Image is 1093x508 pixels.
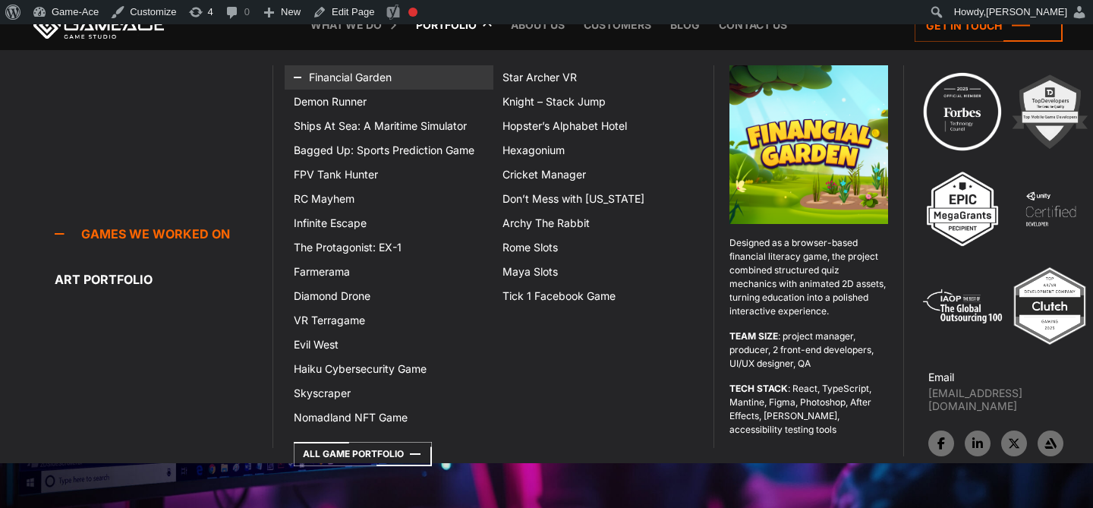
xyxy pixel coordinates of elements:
a: Hopster’s Alphabet Hotel [493,114,702,138]
p: Designed as a browser-based financial literacy game, the project combined structured quiz mechani... [729,236,888,318]
a: Bagged Up: Sports Prediction Game [285,138,493,162]
img: My financial garden logo [729,65,888,224]
img: Technology council badge program ace 2025 game ace [921,70,1004,153]
p: : project manager, producer, 2 front-end developers, UI/UX designer, QA [729,330,888,371]
strong: Email [928,371,954,383]
a: Get in touch [915,9,1063,42]
p: : React, TypeScript, Mantine, Figma, Photoshop, After Effects, [PERSON_NAME], accessibility testi... [729,382,888,437]
a: Don’t Mess with [US_STATE] [493,187,702,211]
img: 2 [1008,70,1091,153]
div: Focus keyphrase not set [408,8,417,17]
a: Maya Slots [493,260,702,284]
a: Archy The Rabbit [493,211,702,235]
a: Star Archer VR [493,65,702,90]
a: The Protagonist: EX-1 [285,235,493,260]
img: Top ar vr development company gaming 2025 game ace [1008,264,1091,348]
img: 4 [1009,167,1092,251]
a: Skyscraper [285,381,493,405]
a: Nomadland NFT Game [285,405,493,430]
a: Hexagonium [493,138,702,162]
strong: TEAM SIZE [729,330,778,342]
a: Knight – Stack Jump [493,90,702,114]
a: Games we worked on [55,219,272,249]
a: Haiku Cybersecurity Game [285,357,493,381]
a: All Game Portfolio [294,442,432,466]
a: FPV Tank Hunter [285,162,493,187]
strong: TECH STACK [729,383,788,394]
a: Rome Slots [493,235,702,260]
a: Financial Garden [285,65,493,90]
a: Art portfolio [55,264,272,295]
span: [PERSON_NAME] [986,6,1067,17]
a: VR Terragame [285,308,493,333]
a: [EMAIL_ADDRESS][DOMAIN_NAME] [928,387,1093,412]
a: Cricket Manager [493,162,702,187]
a: Farmerama [285,260,493,284]
a: Diamond Drone [285,284,493,308]
a: Ships At Sea: A Maritime Simulator [285,114,493,138]
img: 5 [921,264,1004,348]
a: Evil West [285,333,493,357]
a: Demon Runner [285,90,493,114]
a: RC Mayhem [285,187,493,211]
a: Infinite Escape [285,211,493,235]
a: Tick 1 Facebook Game [493,284,702,308]
img: 3 [921,167,1004,251]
